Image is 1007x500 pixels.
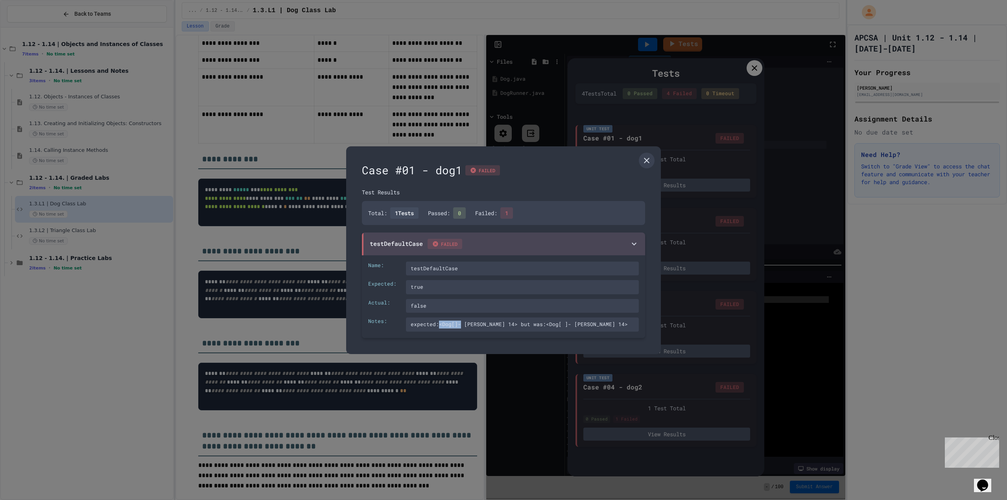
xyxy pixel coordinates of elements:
div: Total: [368,207,419,219]
div: Name: [368,262,400,276]
div: expected:<Dog[]- [PERSON_NAME] 14> but was:<Dog[ ]- [PERSON_NAME] 14> [406,317,639,332]
div: testDefaultCase [370,239,462,249]
div: FAILED [465,165,500,175]
div: true [406,280,639,294]
span: 1 [500,207,513,219]
div: Expected: [368,280,400,294]
div: Passed: [428,207,466,219]
iframe: chat widget [942,434,999,468]
div: Chat with us now!Close [3,3,54,50]
div: false [406,299,639,313]
span: 0 [453,207,466,219]
iframe: chat widget [974,469,999,492]
div: Test Results [362,188,645,196]
div: testDefaultCase [406,262,639,276]
div: Failed: [475,207,513,219]
div: Actual: [368,299,400,313]
div: Notes: [368,317,400,332]
div: Case #01 - dog1 [362,162,645,179]
span: FAILED [428,239,462,249]
span: 1 Tests [390,207,419,219]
